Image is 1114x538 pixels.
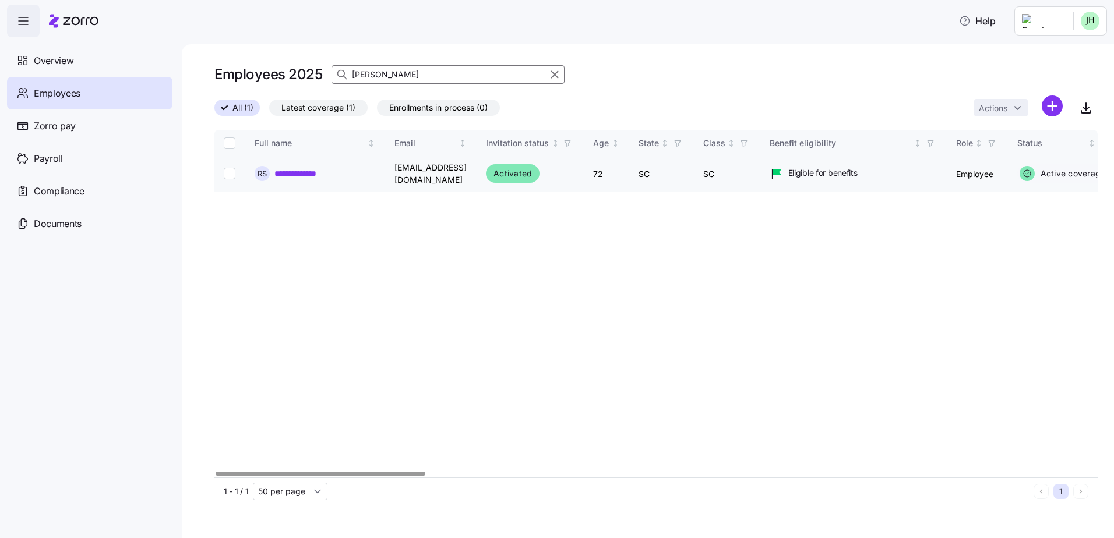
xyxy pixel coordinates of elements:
[367,139,375,147] div: Not sorted
[959,14,996,28] span: Help
[551,139,559,147] div: Not sorted
[385,157,477,192] td: [EMAIL_ADDRESS][DOMAIN_NAME]
[1042,95,1063,116] svg: add icon
[232,100,253,115] span: All (1)
[7,109,172,142] a: Zorro pay
[255,137,365,150] div: Full name
[694,157,760,192] td: SC
[1017,137,1086,150] div: Status
[477,130,584,157] th: Invitation statusNot sorted
[245,130,385,157] th: Full nameNot sorted
[224,486,248,497] span: 1 - 1 / 1
[1081,12,1099,30] img: 1825ce3275ace5e53e564ba0ab736d9c
[1073,484,1088,499] button: Next page
[629,157,694,192] td: SC
[770,137,912,150] div: Benefit eligibility
[611,139,619,147] div: Not sorted
[979,104,1007,112] span: Actions
[7,44,172,77] a: Overview
[975,139,983,147] div: Not sorted
[34,184,84,199] span: Compliance
[7,77,172,109] a: Employees
[486,137,549,150] div: Invitation status
[34,86,80,101] span: Employees
[1034,484,1049,499] button: Previous page
[947,157,1008,192] td: Employee
[332,65,565,84] input: Search Employees
[950,9,1005,33] button: Help
[224,168,235,179] input: Select record 1
[459,139,467,147] div: Not sorted
[385,130,477,157] th: EmailNot sorted
[629,130,694,157] th: StateNot sorted
[694,130,760,157] th: ClassNot sorted
[258,170,267,178] span: R S
[214,65,322,83] h1: Employees 2025
[1037,168,1106,179] span: Active coverage
[639,137,659,150] div: State
[947,130,1008,157] th: RoleNot sorted
[788,167,858,179] span: Eligible for benefits
[7,207,172,240] a: Documents
[914,139,922,147] div: Not sorted
[389,100,488,115] span: Enrollments in process (0)
[1022,14,1064,28] img: Employer logo
[727,139,735,147] div: Not sorted
[7,175,172,207] a: Compliance
[956,137,973,150] div: Role
[1088,139,1096,147] div: Not sorted
[593,137,609,150] div: Age
[281,100,355,115] span: Latest coverage (1)
[1053,484,1069,499] button: 1
[224,137,235,149] input: Select all records
[34,54,73,68] span: Overview
[34,119,76,133] span: Zorro pay
[584,157,629,192] td: 72
[34,217,82,231] span: Documents
[7,142,172,175] a: Payroll
[661,139,669,147] div: Not sorted
[584,130,629,157] th: AgeNot sorted
[394,137,457,150] div: Email
[760,130,947,157] th: Benefit eligibilityNot sorted
[974,99,1028,116] button: Actions
[34,151,63,166] span: Payroll
[493,167,532,180] span: Activated
[703,137,725,150] div: Class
